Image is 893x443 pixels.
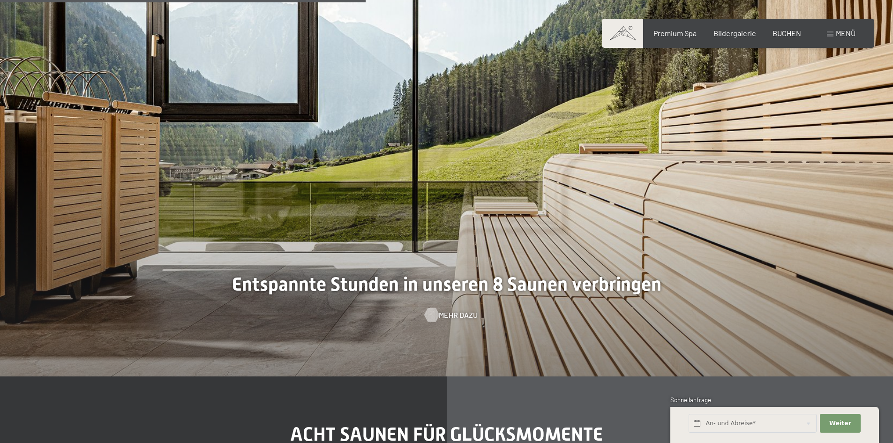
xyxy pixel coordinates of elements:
[653,29,697,38] a: Premium Spa
[713,29,756,38] a: Bildergalerie
[836,29,855,38] span: Menü
[439,310,478,320] span: Mehr dazu
[829,419,851,428] span: Weiter
[773,29,801,38] a: BUCHEN
[670,396,711,404] span: Schnellanfrage
[820,414,860,433] button: Weiter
